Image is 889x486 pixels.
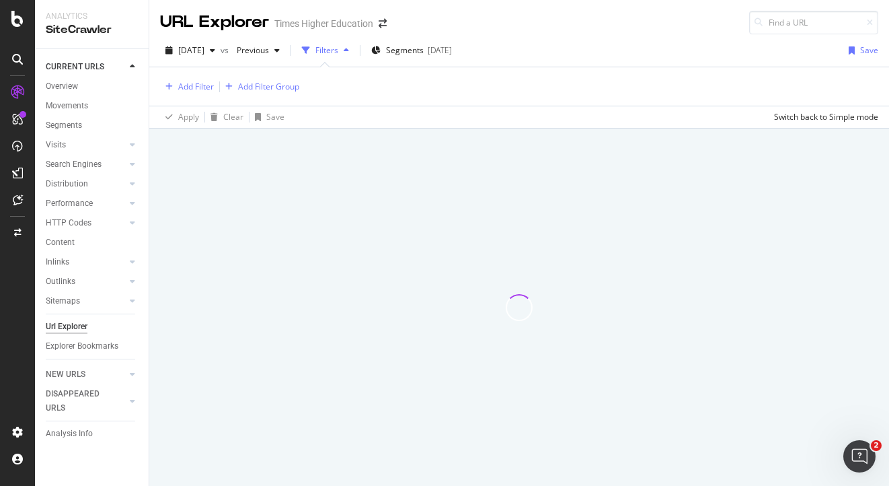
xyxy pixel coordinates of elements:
[46,320,139,334] a: Url Explorer
[46,387,126,415] a: DISAPPEARED URLS
[386,44,424,56] span: Segments
[46,99,88,113] div: Movements
[46,118,139,133] a: Segments
[46,158,126,172] a: Search Engines
[46,275,75,289] div: Outlinks
[46,427,139,441] a: Analysis Info
[160,40,221,61] button: [DATE]
[46,79,78,94] div: Overview
[46,427,93,441] div: Analysis Info
[379,19,387,28] div: arrow-right-arrow-left
[238,81,299,92] div: Add Filter Group
[46,11,138,22] div: Analytics
[46,197,126,211] a: Performance
[428,44,452,56] div: [DATE]
[46,294,80,308] div: Sitemaps
[46,158,102,172] div: Search Engines
[46,387,114,415] div: DISAPPEARED URLS
[843,40,878,61] button: Save
[205,106,243,128] button: Clear
[769,106,878,128] button: Switch back to Simple mode
[46,339,139,353] a: Explorer Bookmarks
[46,138,126,152] a: Visits
[46,197,93,211] div: Performance
[231,40,285,61] button: Previous
[366,40,457,61] button: Segments[DATE]
[274,17,373,30] div: Times Higher Education
[46,216,126,230] a: HTTP Codes
[178,44,204,56] span: 2025 Sep. 12th
[46,236,75,250] div: Content
[160,79,214,95] button: Add Filter
[160,11,269,34] div: URL Explorer
[178,111,199,123] div: Apply
[871,440,882,451] span: 2
[249,106,284,128] button: Save
[221,44,231,56] span: vs
[46,118,82,133] div: Segments
[46,255,126,269] a: Inlinks
[774,111,878,123] div: Switch back to Simple mode
[46,368,85,382] div: NEW URLS
[46,60,126,74] a: CURRENT URLS
[220,79,299,95] button: Add Filter Group
[749,11,878,34] input: Find a URL
[297,40,354,61] button: Filters
[160,106,199,128] button: Apply
[843,440,876,473] iframe: Intercom live chat
[46,216,91,230] div: HTTP Codes
[46,22,138,38] div: SiteCrawler
[178,81,214,92] div: Add Filter
[46,177,88,191] div: Distribution
[231,44,269,56] span: Previous
[266,111,284,123] div: Save
[315,44,338,56] div: Filters
[46,339,118,353] div: Explorer Bookmarks
[860,44,878,56] div: Save
[46,320,87,334] div: Url Explorer
[46,177,126,191] a: Distribution
[46,294,126,308] a: Sitemaps
[223,111,243,123] div: Clear
[46,236,139,250] a: Content
[46,275,126,289] a: Outlinks
[46,79,139,94] a: Overview
[46,368,126,382] a: NEW URLS
[46,138,66,152] div: Visits
[46,255,69,269] div: Inlinks
[46,99,139,113] a: Movements
[46,60,104,74] div: CURRENT URLS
